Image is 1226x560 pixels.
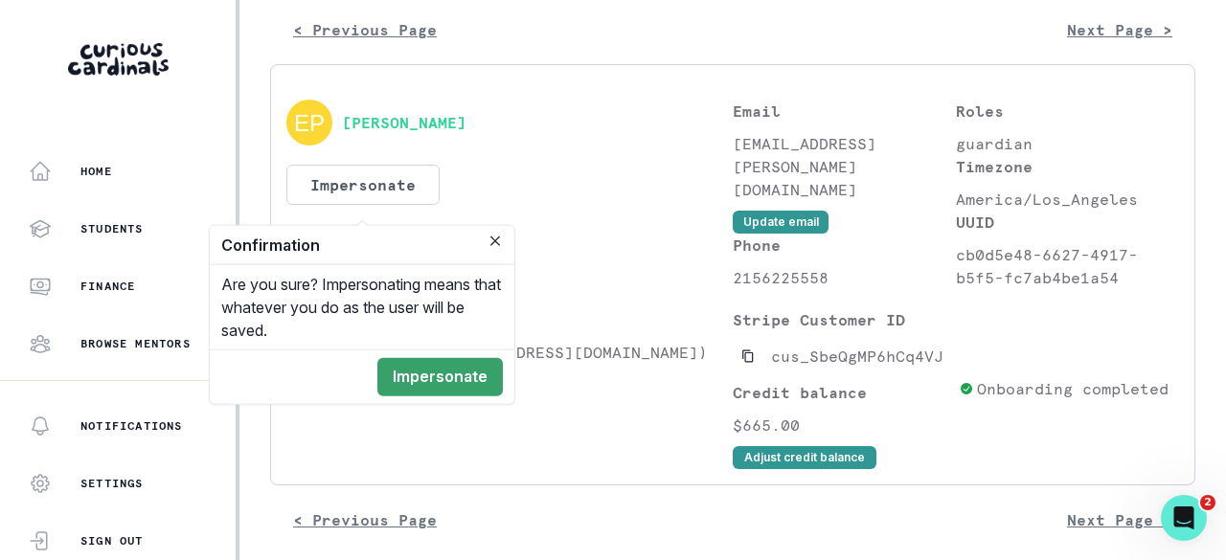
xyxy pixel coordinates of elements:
[733,100,956,123] p: Email
[80,221,144,236] p: Students
[377,358,503,396] button: Impersonate
[80,533,144,549] p: Sign Out
[733,132,956,201] p: [EMAIL_ADDRESS][PERSON_NAME][DOMAIN_NAME]
[342,113,466,132] button: [PERSON_NAME]
[956,100,1179,123] p: Roles
[1161,495,1207,541] iframe: Intercom live chat
[977,377,1169,400] p: Onboarding completed
[1044,501,1195,539] button: Next Page >
[733,211,829,234] button: Update email
[80,418,183,434] p: Notifications
[956,243,1179,289] p: cb0d5e48-6627-4917-b5f5-fc7ab4be1a54
[270,11,460,49] button: < Previous Page
[210,226,514,265] header: Confirmation
[956,132,1179,155] p: guardian
[733,308,951,331] p: Stripe Customer ID
[80,279,135,294] p: Finance
[733,381,951,404] p: Credit balance
[1200,495,1215,510] span: 2
[210,265,514,349] div: Are you sure? Impersonating means that whatever you do as the user will be saved.
[956,211,1179,234] p: UUID
[80,164,112,179] p: Home
[733,414,951,437] p: $665.00
[68,43,169,76] img: Curious Cardinals Logo
[270,501,460,539] button: < Previous Page
[771,345,943,368] p: cus_SbeQgMP6hCq4VJ
[733,266,956,289] p: 2156225558
[484,230,507,253] button: Close
[286,165,440,205] button: Impersonate
[286,100,332,146] img: svg
[80,476,144,491] p: Settings
[956,188,1179,211] p: America/Los_Angeles
[733,234,956,257] p: Phone
[1044,11,1195,49] button: Next Page >
[733,341,763,371] button: Copied to clipboard
[733,446,876,469] button: Adjust credit balance
[956,155,1179,178] p: Timezone
[80,336,191,351] p: Browse Mentors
